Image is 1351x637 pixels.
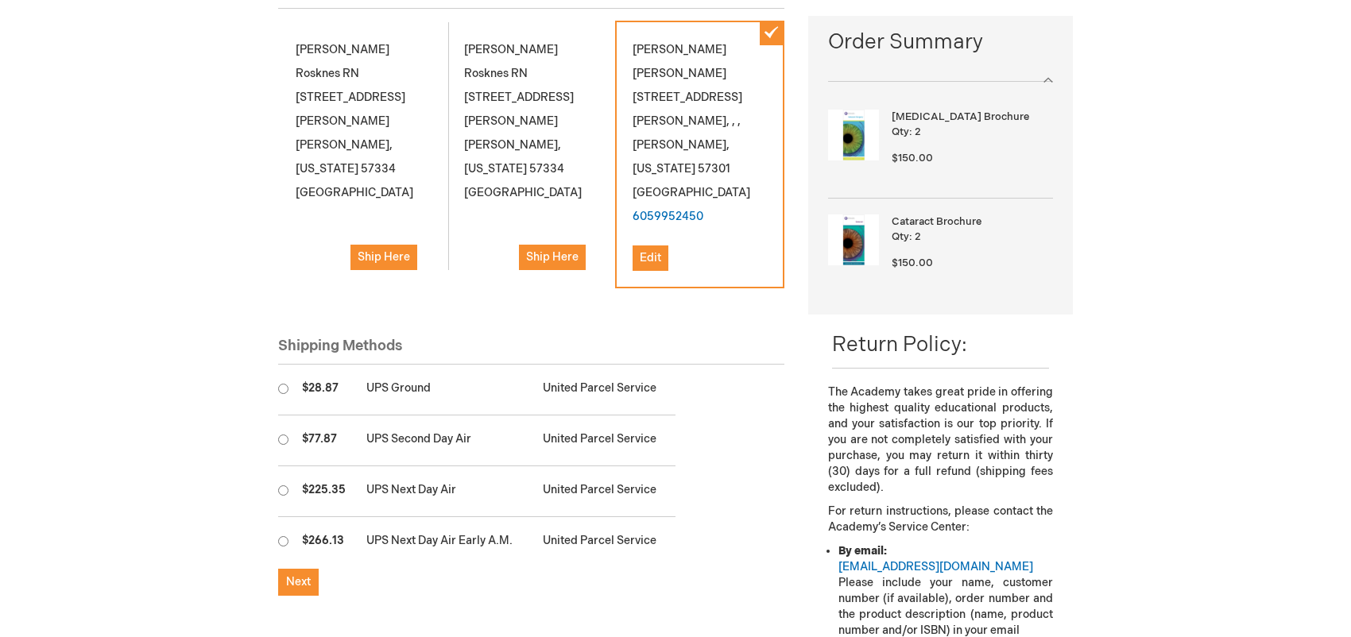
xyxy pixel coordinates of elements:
[464,162,527,176] span: [US_STATE]
[302,381,339,395] span: $28.87
[915,230,921,243] span: 2
[828,28,1053,65] span: Order Summary
[892,230,909,243] span: Qty
[726,138,730,152] span: ,
[892,152,933,164] span: $150.00
[633,162,695,176] span: [US_STATE]
[892,257,933,269] span: $150.00
[832,333,967,357] span: Return Policy:
[302,432,337,446] span: $77.87
[358,365,535,415] td: UPS Ground
[278,569,319,596] button: Next
[526,250,579,264] span: Ship Here
[358,250,410,264] span: Ship Here
[389,138,393,152] span: ,
[828,110,879,160] img: Cataract Surgery Brochure
[558,138,561,152] span: ,
[278,336,784,365] div: Shipping Methods
[358,415,535,466] td: UPS Second Day Air
[519,245,586,270] button: Ship Here
[615,21,784,288] div: [PERSON_NAME] [PERSON_NAME] [STREET_ADDRESS][PERSON_NAME], , , [PERSON_NAME] 57301 [GEOGRAPHIC_DATA]
[358,466,535,517] td: UPS Next Day Air
[915,125,921,138] span: 2
[828,504,1053,535] p: For return instructions, please contact the Academy’s Service Center:
[302,483,346,496] span: $225.35
[447,21,615,288] div: [PERSON_NAME] Rosknes RN [STREET_ADDRESS][PERSON_NAME] [PERSON_NAME] 57334 [GEOGRAPHIC_DATA]
[633,245,668,271] button: Edit
[535,517,675,568] td: United Parcel Service
[286,575,311,589] span: Next
[535,466,675,517] td: United Parcel Service
[838,544,887,558] strong: By email:
[350,245,417,270] button: Ship Here
[640,251,661,264] span: Edit
[892,214,1049,230] strong: Cataract Brochure
[278,21,447,288] div: [PERSON_NAME] Rosknes RN [STREET_ADDRESS][PERSON_NAME] [PERSON_NAME] 57334 [GEOGRAPHIC_DATA]
[828,214,879,265] img: Cataract Brochure
[892,125,909,138] span: Qty
[535,365,675,415] td: United Parcel Service
[633,210,703,223] a: 6059952450
[892,110,1049,125] strong: [MEDICAL_DATA] Brochure
[838,560,1033,573] a: [EMAIL_ADDRESS][DOMAIN_NAME]
[358,517,535,568] td: UPS Next Day Air Early A.M.
[535,415,675,466] td: United Parcel Service
[828,384,1053,496] p: The Academy takes great pride in offering the highest quality educational products, and your sati...
[296,162,358,176] span: [US_STATE]
[302,534,344,547] span: $266.13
